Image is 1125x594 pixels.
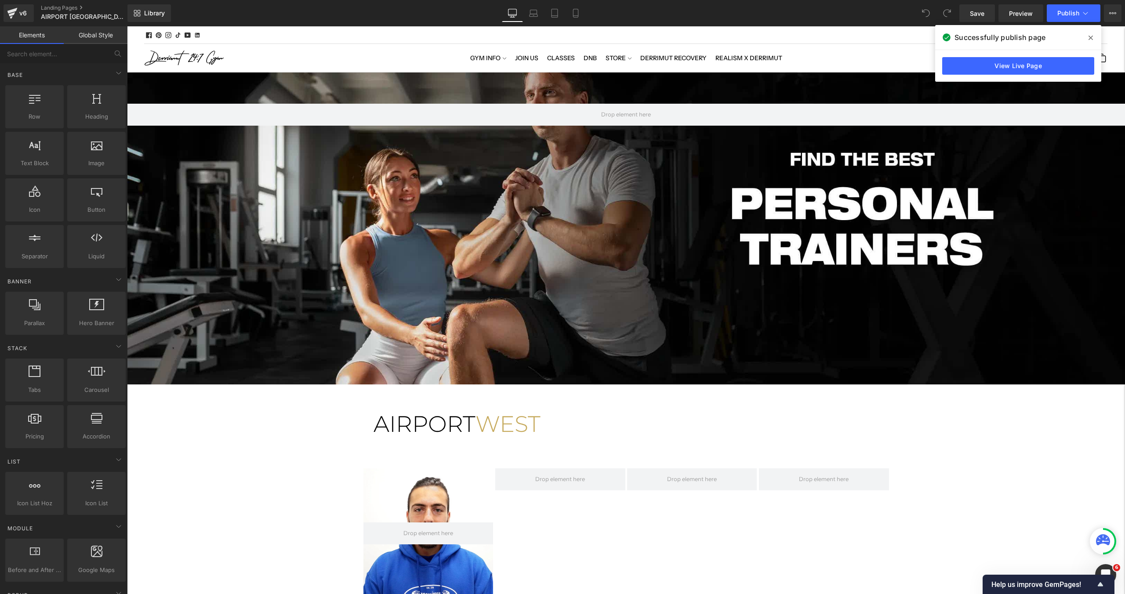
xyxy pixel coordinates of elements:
[70,385,123,395] span: Carousel
[938,4,956,22] button: Redo
[588,22,655,41] a: REALISM X DERRIMUT
[523,4,544,22] a: Laptop
[8,499,61,508] span: Icon List Hoz
[127,4,171,22] a: New Library
[70,252,123,261] span: Liquid
[8,205,61,214] span: Icon
[998,4,1043,22] a: Preview
[8,252,61,261] span: Separator
[544,4,565,22] a: Tablet
[420,22,448,41] a: CLASSES
[479,22,504,41] a: STORE
[7,277,33,286] span: Banner
[144,9,165,17] span: Library
[70,112,123,121] span: Heading
[917,4,935,22] button: Undo
[70,159,123,168] span: Image
[502,4,523,22] a: Desktop
[7,344,28,352] span: Stack
[7,457,22,466] span: List
[1047,4,1100,22] button: Publish
[388,22,411,41] a: JOIN US
[1113,564,1120,571] span: 6
[8,112,61,121] span: Row
[41,13,125,20] span: AIRPORT [GEOGRAPHIC_DATA] - PT
[1057,10,1079,17] span: Publish
[4,4,34,22] a: v6
[7,524,34,532] span: Module
[64,26,127,44] a: Global Style
[457,22,470,41] a: DNB
[970,9,984,18] span: Save
[1009,9,1033,18] span: Preview
[8,432,61,441] span: Pricing
[991,580,1095,589] span: Help us improve GemPages!
[70,565,123,575] span: Google Maps
[8,159,61,168] span: Text Block
[926,22,938,41] a: Open quick search
[247,384,348,411] span: AIRPORT
[8,319,61,328] span: Parallax
[942,57,1094,75] a: View Live Page
[8,385,61,395] span: Tabs
[1104,4,1121,22] button: More
[70,205,123,214] span: Button
[18,7,29,19] div: v6
[70,432,123,441] span: Accordion
[954,32,1045,43] span: Successfully publish page
[565,4,586,22] a: Mobile
[513,22,580,41] a: DERRIMUT RECOVERY
[991,579,1106,590] button: Show survey - Help us improve GemPages!
[70,499,123,508] span: Icon List
[947,22,959,41] a: Login
[7,71,24,79] span: Base
[343,22,379,41] a: GYM INFO
[8,565,61,575] span: Before and After Images
[1095,564,1116,585] iframe: Intercom live chat
[348,384,414,411] font: WEST
[41,4,142,11] a: Landing Pages
[18,24,97,39] img: Derrimut 24:7 Gym
[70,319,123,328] span: Hero Banner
